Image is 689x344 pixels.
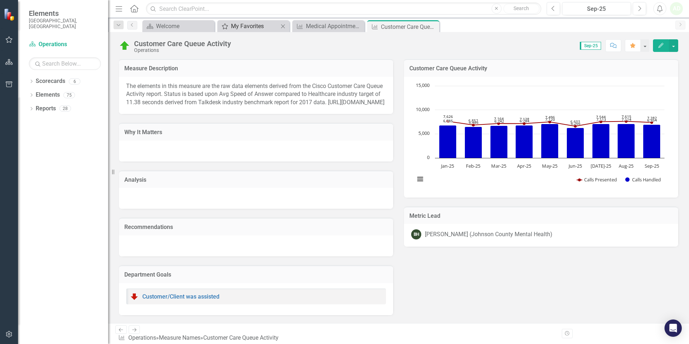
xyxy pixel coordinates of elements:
[596,117,606,122] text: 7,113
[516,125,533,158] path: Apr-25, 6,784. Calls Handled.
[146,3,541,15] input: Search ClearPoint...
[466,163,480,169] text: Feb-25
[69,78,80,84] div: 6
[415,174,425,184] button: View chart menu, Chart
[618,124,635,158] path: Aug-25, 7,114. Calls Handled.
[411,82,668,190] svg: Interactive chart
[29,40,101,49] a: Operations
[542,163,557,169] text: May-25
[59,106,71,112] div: 28
[520,118,529,123] text: 6,784
[647,118,657,123] text: 6,954
[124,272,388,278] h3: Department Goals
[416,82,430,88] text: 15,000
[124,129,388,136] h3: Why It Matters
[63,92,75,98] div: 75
[411,229,421,239] div: BH
[443,114,453,119] text: 7,626
[570,119,580,124] text: 6,603
[523,122,526,125] path: Apr-25, 7,138. Calls Presented.
[568,163,582,169] text: Jun-25
[472,123,475,126] path: Feb-25, 6,852. Calls Presented.
[124,65,388,72] h3: Measure Description
[591,163,611,169] text: [DATE]-25
[36,105,56,113] a: Reports
[545,117,555,122] text: 7,120
[294,22,363,31] a: Medical Appointment Call Reminder Data
[124,177,388,183] h3: Analysis
[625,176,662,183] button: Show Calls Handled
[443,118,453,123] text: 6,785
[381,22,437,31] div: Customer Care Queue Activity
[29,57,101,70] input: Search Below...
[427,154,430,160] text: 0
[545,115,555,120] text: 7,496
[468,118,478,123] text: 6,852
[670,2,683,15] button: AD
[126,83,384,106] span: The elements in this measure are the raw data elements derived from the Cisco Customer Care Queue...
[619,163,634,169] text: Aug-25
[577,176,617,183] button: Show Calls Presented
[134,48,231,53] div: Operations
[425,230,552,239] div: [PERSON_NAME] (Johnson County Mental Health)
[119,40,130,52] img: On Target
[622,117,631,122] text: 7,114
[440,163,454,169] text: Jan-25
[571,121,581,126] text: 6,266
[520,116,529,122] text: 7,138
[130,292,139,301] img: Below Plan
[465,127,482,158] path: Feb-25, 6,486. Calls Handled.
[203,334,279,341] div: Customer Care Queue Activity
[643,124,661,158] path: Sep-25, 6,954. Calls Handled.
[144,22,213,31] a: Welcome
[491,163,506,169] text: Mar-25
[567,128,584,158] path: Jun-25, 6,266. Calls Handled.
[36,77,65,85] a: Scorecards
[645,163,659,169] text: Sep-25
[494,116,504,121] text: 7,164
[409,213,673,219] h3: Metric Lead
[29,18,101,30] small: [GEOGRAPHIC_DATA], [GEOGRAPHIC_DATA]
[562,2,631,15] button: Sep-25
[418,130,430,136] text: 5,000
[128,334,156,341] a: Operations
[231,22,279,31] div: My Favorites
[574,125,577,128] path: Jun-25, 6,603. Calls Presented.
[439,125,457,158] path: Jan-25, 6,785. Calls Handled.
[124,224,388,230] h3: Recommendations
[600,120,603,123] path: Jul-25, 7,544. Calls Presented.
[118,334,281,342] div: » »
[416,106,430,113] text: 10,000
[494,119,504,124] text: 6,742
[156,22,213,31] div: Welcome
[134,40,231,48] div: Customer Care Queue Activity
[514,5,529,11] span: Search
[592,124,610,158] path: Jul-25, 7,113. Calls Handled.
[4,8,16,21] img: ClearPoint Strategy
[622,114,631,119] text: 7,615
[439,124,661,158] g: Calls Handled, series 2 of 2. Bar series with 9 bars.
[142,293,219,300] a: Customer/Client was assisted
[541,124,559,158] path: May-25, 7,120. Calls Handled.
[306,22,363,31] div: Medical Appointment Call Reminder Data
[36,91,60,99] a: Elements
[647,115,657,120] text: 7,382
[411,82,671,190] div: Chart. Highcharts interactive chart.
[469,120,479,125] text: 6,486
[517,163,531,169] text: Apr-25
[565,5,628,13] div: Sep-25
[548,120,551,123] path: May-25, 7,496. Calls Presented.
[490,125,508,158] path: Mar-25, 6,742. Calls Handled.
[409,65,673,72] h3: Customer Care Queue Activity
[159,334,200,341] a: Measure Names
[596,114,606,119] text: 7,544
[219,22,279,31] a: My Favorites
[503,4,539,14] button: Search
[664,319,682,337] div: Open Intercom Messenger
[580,42,601,50] span: Sep-25
[29,9,101,18] span: Elements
